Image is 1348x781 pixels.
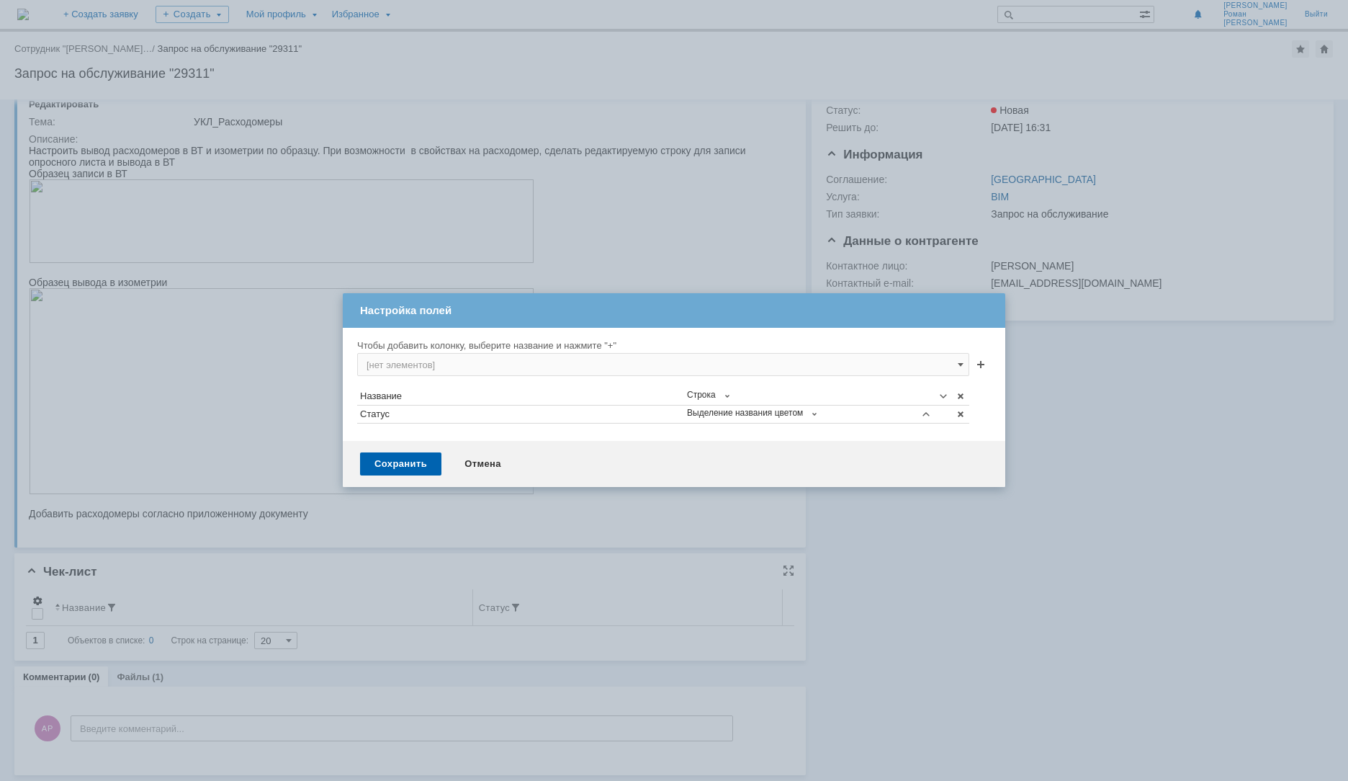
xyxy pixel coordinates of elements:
span: Удалить [955,409,966,420]
div: Статус [360,409,681,419]
span: Переместить вниз [938,390,949,402]
div: Название [360,391,681,401]
div: Настройка полей [360,303,991,318]
span: Строка [687,390,722,402]
span: Выделение названия цветом [687,409,809,420]
span: Переместить вверх [920,409,932,420]
span: Добавить [975,360,987,372]
div: Чтобы добавить колонку, выберите название и нажмите "+" [357,339,969,353]
span: Удалить [955,390,966,402]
